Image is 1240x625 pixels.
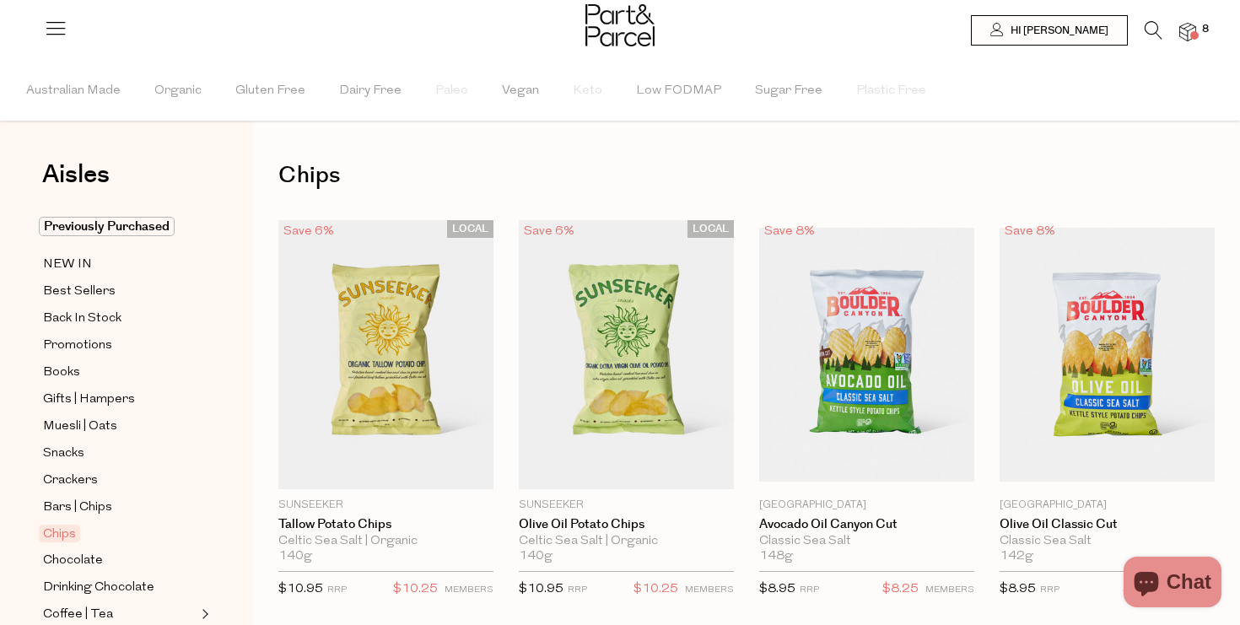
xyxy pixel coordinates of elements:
span: Books [43,363,80,383]
a: Olive Oil Potato Chips [519,517,734,532]
a: Avocado Oil Canyon Cut [759,517,974,532]
span: LOCAL [687,220,734,238]
span: 140g [278,549,312,564]
a: Promotions [43,335,197,356]
button: Expand/Collapse Coffee | Tea [197,604,209,624]
span: LOCAL [447,220,493,238]
div: Classic Sea Salt [1000,534,1215,549]
a: Hi [PERSON_NAME] [971,15,1128,46]
span: 140g [519,549,553,564]
a: Coffee | Tea [43,604,197,625]
a: Drinking Chocolate [43,577,197,598]
a: Chocolate [43,550,197,571]
span: Sugar Free [755,62,822,121]
img: Tallow Potato Chips [278,220,493,489]
span: Coffee | Tea [43,605,113,625]
img: Avocado Oil Canyon Cut [759,228,974,482]
small: MEMBERS [925,585,974,595]
span: Best Sellers [43,282,116,302]
span: Drinking Chocolate [43,578,154,598]
a: Tallow Potato Chips [278,517,493,532]
small: RRP [568,585,587,595]
a: Muesli | Oats [43,416,197,437]
a: Aisles [42,162,110,204]
span: Crackers [43,471,98,491]
inbox-online-store-chat: Shopify online store chat [1119,557,1227,612]
small: RRP [1040,585,1059,595]
span: Back In Stock [43,309,121,329]
div: Save 8% [1000,220,1060,243]
span: Australian Made [26,62,121,121]
p: Sunseeker [519,498,734,513]
p: [GEOGRAPHIC_DATA] [1000,498,1215,513]
span: $10.95 [278,583,323,595]
span: Gluten Free [235,62,305,121]
a: Books [43,362,197,383]
span: Hi [PERSON_NAME] [1006,24,1108,38]
a: Previously Purchased [43,217,197,237]
span: Keto [573,62,602,121]
a: 8 [1179,23,1196,40]
p: [GEOGRAPHIC_DATA] [759,498,974,513]
span: Bars | Chips [43,498,112,518]
img: Olive Oil Classic Cut [1000,228,1215,482]
span: Muesli | Oats [43,417,117,437]
a: Back In Stock [43,308,197,329]
span: Chocolate [43,551,103,571]
span: $10.25 [393,579,438,601]
h1: Chips [278,156,1215,195]
div: Save 6% [519,220,580,243]
a: NEW IN [43,254,197,275]
div: Classic Sea Salt [759,534,974,549]
span: Dairy Free [339,62,402,121]
span: Snacks [43,444,84,464]
div: Save 8% [759,220,820,243]
div: Celtic Sea Salt | Organic [278,534,493,549]
div: Celtic Sea Salt | Organic [519,534,734,549]
span: $8.95 [1000,583,1036,595]
span: Plastic Free [856,62,926,121]
small: MEMBERS [685,585,734,595]
a: Crackers [43,470,197,491]
span: Previously Purchased [39,217,175,236]
a: Bars | Chips [43,497,197,518]
span: Chips [39,525,80,542]
span: 148g [759,549,793,564]
span: $10.95 [519,583,563,595]
span: Vegan [502,62,539,121]
span: Paleo [435,62,468,121]
span: NEW IN [43,255,92,275]
p: Sunseeker [278,498,493,513]
img: Olive Oil Potato Chips [519,220,734,489]
a: Chips [43,524,197,544]
small: RRP [327,585,347,595]
a: Snacks [43,443,197,464]
span: Organic [154,62,202,121]
span: 142g [1000,549,1033,564]
div: Save 6% [278,220,339,243]
span: 8 [1198,22,1213,37]
span: $8.95 [759,583,795,595]
small: MEMBERS [445,585,493,595]
span: Low FODMAP [636,62,721,121]
a: Gifts | Hampers [43,389,197,410]
small: RRP [800,585,819,595]
span: $8.25 [882,579,919,601]
span: Gifts | Hampers [43,390,135,410]
span: $10.25 [633,579,678,601]
a: Best Sellers [43,281,197,302]
span: Promotions [43,336,112,356]
a: Olive Oil Classic Cut [1000,517,1215,532]
img: Part&Parcel [585,4,655,46]
span: Aisles [42,156,110,193]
